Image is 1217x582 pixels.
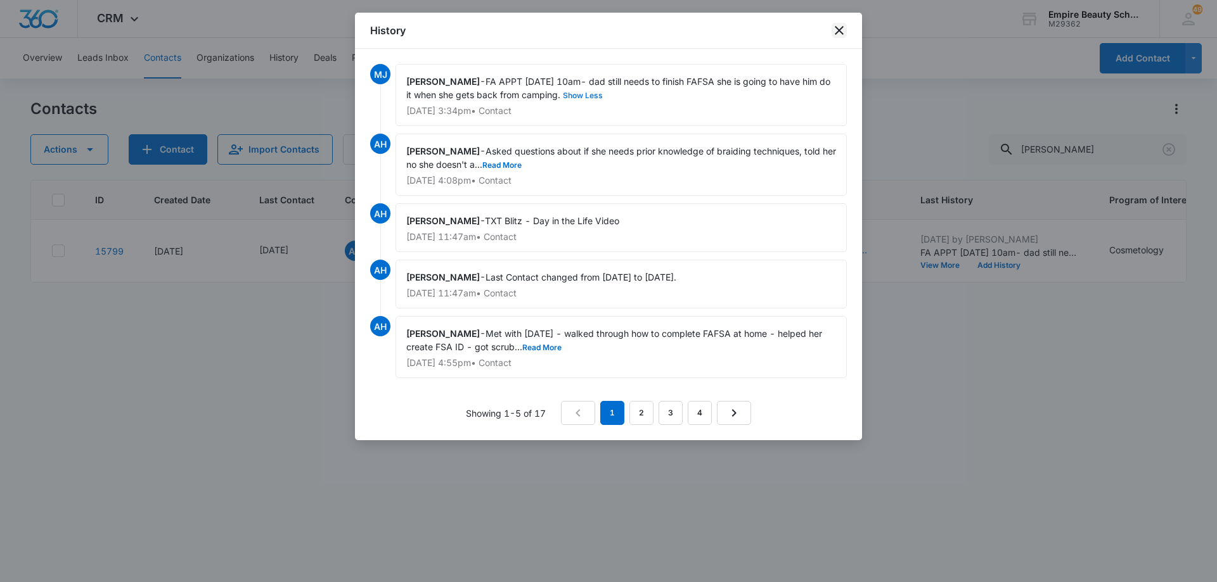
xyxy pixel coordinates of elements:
[466,407,546,420] p: Showing 1-5 of 17
[406,215,480,226] span: [PERSON_NAME]
[560,92,605,99] button: Show Less
[522,344,562,351] button: Read More
[561,401,751,425] nav: Pagination
[396,316,847,378] div: -
[406,146,839,170] span: Asked questions about if she needs prior knowledge of braiding techniques, told her no she doesn'...
[370,23,406,38] h1: History
[482,161,522,169] button: Read More
[370,134,390,154] span: AH
[370,316,390,336] span: AH
[406,176,836,185] p: [DATE] 4:08pm • Contact
[406,76,480,87] span: [PERSON_NAME]
[406,106,836,115] p: [DATE] 3:34pm • Contact
[396,260,847,308] div: -
[370,260,390,280] span: AH
[370,203,390,224] span: AH
[406,272,480,282] span: [PERSON_NAME]
[406,289,836,298] p: [DATE] 11:47am • Contact
[486,272,676,282] span: Last Contact changed from [DATE] to [DATE].
[396,203,847,252] div: -
[406,232,836,241] p: [DATE] 11:47am • Contact
[600,401,624,425] em: 1
[629,401,654,425] a: Page 2
[717,401,751,425] a: Next Page
[659,401,683,425] a: Page 3
[370,64,390,84] span: MJ
[485,215,619,226] span: TXT Blitz - Day in the Life Video
[406,358,836,367] p: [DATE] 4:55pm • Contact
[406,328,825,352] span: Met with [DATE] - walked through how to complete FAFSA at home - helped her create FSA ID - got s...
[396,64,847,126] div: -
[396,134,847,196] div: -
[406,76,833,100] span: FA APPT [DATE] 10am- dad still needs to finish FAFSA she is going to have him do it when she gets...
[832,23,847,38] button: close
[406,146,480,156] span: [PERSON_NAME]
[688,401,712,425] a: Page 4
[406,328,480,339] span: [PERSON_NAME]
